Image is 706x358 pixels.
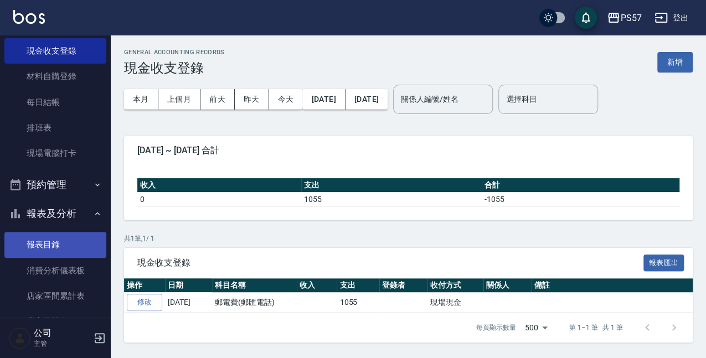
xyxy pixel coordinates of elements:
[4,309,106,334] a: 店家日報表
[4,64,106,89] a: 材料自購登錄
[124,49,225,56] h2: GENERAL ACCOUNTING RECORDS
[302,89,345,110] button: [DATE]
[521,313,552,343] div: 500
[483,278,532,293] th: 關係人
[137,178,301,193] th: 收入
[212,293,297,313] td: 郵電費(郵匯電話)
[427,293,483,313] td: 現場現金
[124,234,693,243] p: 共 1 筆, 1 / 1
[4,90,106,115] a: 每日結帳
[297,278,337,293] th: 收入
[337,278,379,293] th: 支出
[4,283,106,309] a: 店家區間累計表
[620,11,641,25] div: PS57
[165,293,212,313] td: [DATE]
[657,56,693,67] a: 新增
[643,255,684,272] button: 報表匯出
[4,199,106,228] button: 報表及分析
[124,89,158,110] button: 本月
[482,178,679,193] th: 合計
[301,178,482,193] th: 支出
[643,257,684,267] a: 報表匯出
[13,10,45,24] img: Logo
[4,170,106,199] button: 預約管理
[427,278,483,293] th: 收付方式
[212,278,297,293] th: 科目名稱
[34,339,90,349] p: 主管
[269,89,303,110] button: 今天
[650,8,693,28] button: 登出
[127,294,162,311] a: 修改
[602,7,646,29] button: PS57
[301,192,482,206] td: 1055
[4,258,106,283] a: 消費分析儀表板
[4,141,106,166] a: 現場電腦打卡
[346,89,388,110] button: [DATE]
[124,60,225,76] h3: 現金收支登錄
[137,192,301,206] td: 0
[4,38,106,64] a: 現金收支登錄
[200,89,235,110] button: 前天
[575,7,597,29] button: save
[482,192,679,206] td: -1055
[137,257,643,268] span: 現金收支登錄
[569,323,623,333] p: 第 1–1 筆 共 1 筆
[4,232,106,257] a: 報表目錄
[379,278,427,293] th: 登錄者
[476,323,516,333] p: 每頁顯示數量
[235,89,269,110] button: 昨天
[165,278,212,293] th: 日期
[337,293,379,313] td: 1055
[137,145,679,156] span: [DATE] ~ [DATE] 合計
[124,278,165,293] th: 操作
[158,89,200,110] button: 上個月
[9,327,31,349] img: Person
[34,328,90,339] h5: 公司
[4,115,106,141] a: 排班表
[657,52,693,72] button: 新增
